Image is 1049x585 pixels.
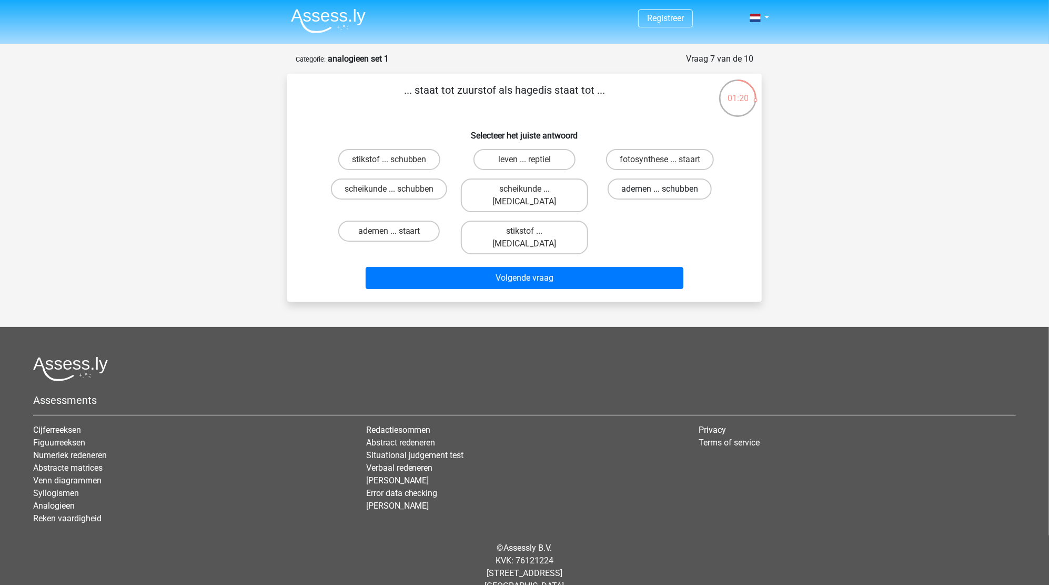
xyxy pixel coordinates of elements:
[366,267,684,289] button: Volgende vraag
[366,501,429,511] a: [PERSON_NAME]
[699,425,726,435] a: Privacy
[338,221,440,242] label: ademen ... staart
[606,149,714,170] label: fotosynthese ... staart
[291,8,366,33] img: Assessly
[686,53,753,65] div: Vraag 7 van de 10
[33,438,85,448] a: Figuurreeksen
[366,425,431,435] a: Redactiesommen
[473,149,575,170] label: leven ... reptiel
[331,179,447,200] label: scheikunde ... schubben
[366,488,438,498] a: Error data checking
[338,149,440,170] label: stikstof ... schubben
[33,501,75,511] a: Analogieen
[461,221,588,254] label: stikstof ... [MEDICAL_DATA]
[33,425,81,435] a: Cijferreeksen
[504,543,552,553] a: Assessly B.V.
[718,78,758,105] div: 01:20
[366,450,464,460] a: Situational judgement test
[647,13,684,23] a: Registreer
[33,394,1016,406] h5: Assessments
[366,475,429,485] a: [PERSON_NAME]
[304,122,745,141] h6: Selecteer het juiste antwoord
[608,179,712,200] label: ademen ... schubben
[328,54,389,64] strong: analogieen set 1
[461,179,588,212] label: scheikunde ... [MEDICAL_DATA]
[366,463,433,473] a: Verbaal redeneren
[33,450,107,460] a: Numeriek redeneren
[33,513,102,523] a: Reken vaardigheid
[33,475,102,485] a: Venn diagrammen
[366,438,436,448] a: Abstract redeneren
[699,438,760,448] a: Terms of service
[304,82,705,114] p: ... staat tot zuurstof als hagedis staat tot ...
[33,463,103,473] a: Abstracte matrices
[296,55,326,63] small: Categorie:
[33,488,79,498] a: Syllogismen
[33,356,108,381] img: Assessly logo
